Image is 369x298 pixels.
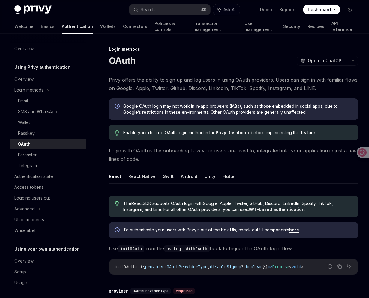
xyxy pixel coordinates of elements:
span: Google OAuth login may not work in in-app browsers (IABs), such as those embedded in social apps,... [123,103,352,115]
span: Promise [272,264,289,269]
span: Use from the hook to trigger the OAuth login flow. [109,244,358,253]
button: Report incorrect code [326,263,334,270]
a: Logging users out [10,193,86,203]
a: Demo [260,7,272,13]
code: initOAuth [118,245,144,252]
div: Email [18,97,28,104]
span: initOAuth [114,264,136,269]
button: Android [181,169,197,183]
div: Passkey [18,130,35,137]
div: Overview [14,257,34,265]
a: Connectors [123,19,147,34]
span: disableSignup [210,264,241,269]
span: void [292,264,301,269]
a: Setup [10,266,86,277]
a: JWT-based authentication [247,207,304,212]
div: UI components [14,216,44,223]
a: Security [283,19,300,34]
a: API reference [331,19,355,34]
a: Authentication [62,19,93,34]
a: Transaction management [193,19,238,34]
img: dark logo [14,5,52,14]
button: Ask AI [213,4,240,15]
div: Telegram [18,162,37,169]
div: Overview [14,76,34,83]
h5: Using your own authentication [14,245,80,253]
div: Login methods [109,46,358,52]
div: OAuth [18,140,31,148]
div: Setup [14,268,26,275]
div: Advanced [14,205,35,212]
span: : [164,264,167,269]
button: Search...⌘K [129,4,210,15]
a: Wallets [100,19,116,34]
a: Welcome [14,19,34,34]
button: React Native [128,169,156,183]
h1: OAuth [109,55,136,66]
svg: Info [115,227,121,233]
div: Login methods [14,86,43,94]
div: Overview [14,45,34,52]
a: Overview [10,74,86,85]
a: Recipes [307,19,324,34]
span: Open in ChatGPT [308,58,344,64]
div: SMS and WhatsApp [18,108,57,115]
button: Swift [163,169,174,183]
a: User management [244,19,276,34]
div: Logging users out [14,194,50,202]
div: Whitelabel [14,227,35,234]
span: To authenticate your users with Privy’s out of the box UIs, check out UI components . [123,227,352,233]
button: Toggle dark mode [345,5,355,14]
span: => [268,264,272,269]
span: Ask AI [223,7,235,13]
code: useLoginWithOAuth [164,245,210,252]
span: provider [145,264,164,269]
a: Email [10,95,86,106]
span: boolean [246,264,263,269]
a: Whitelabel [10,225,86,236]
a: here [289,227,299,233]
a: Support [279,7,296,13]
a: UI components [10,214,86,225]
span: : ({ [136,264,145,269]
span: Enable your desired OAuth login method in the before implementing this feature. [123,130,352,136]
button: Flutter [223,169,236,183]
button: Open in ChatGPT [297,56,348,66]
div: Usage [14,279,27,286]
svg: Info [115,104,121,110]
a: Overview [10,256,86,266]
div: provider [109,288,128,294]
a: Overview [10,43,86,54]
span: ?: [241,264,246,269]
button: React [109,169,121,183]
button: Copy the contents from the code block [336,263,343,270]
div: Search... [141,6,157,13]
div: Authentication state [14,173,53,180]
div: Farcaster [18,151,37,158]
a: Basics [41,19,55,34]
button: Ask AI [345,263,353,270]
svg: Tip [115,201,119,206]
a: Access tokens [10,182,86,193]
span: }) [263,264,268,269]
svg: Tip [115,130,119,136]
a: Policies & controls [154,19,186,34]
span: OAuthProviderType [167,264,208,269]
div: required [173,288,195,294]
span: < [289,264,292,269]
span: OAuthProviderType [133,289,169,293]
span: Privy offers the ability to sign up and log users in using OAuth providers. Users can sign in wit... [109,76,358,92]
a: Authentication state [10,171,86,182]
span: Dashboard [308,7,331,13]
a: Privy Dashboard [216,130,251,135]
a: Telegram [10,160,86,171]
span: , [208,264,210,269]
span: Login with OAuth is the onboarding flow your users are used to, integrated into your application ... [109,146,358,163]
a: Usage [10,277,86,288]
div: Access tokens [14,184,43,191]
a: Wallet [10,117,86,128]
a: Dashboard [303,5,340,14]
a: OAuth [10,139,86,149]
span: > [301,264,304,269]
button: Unity [205,169,215,183]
